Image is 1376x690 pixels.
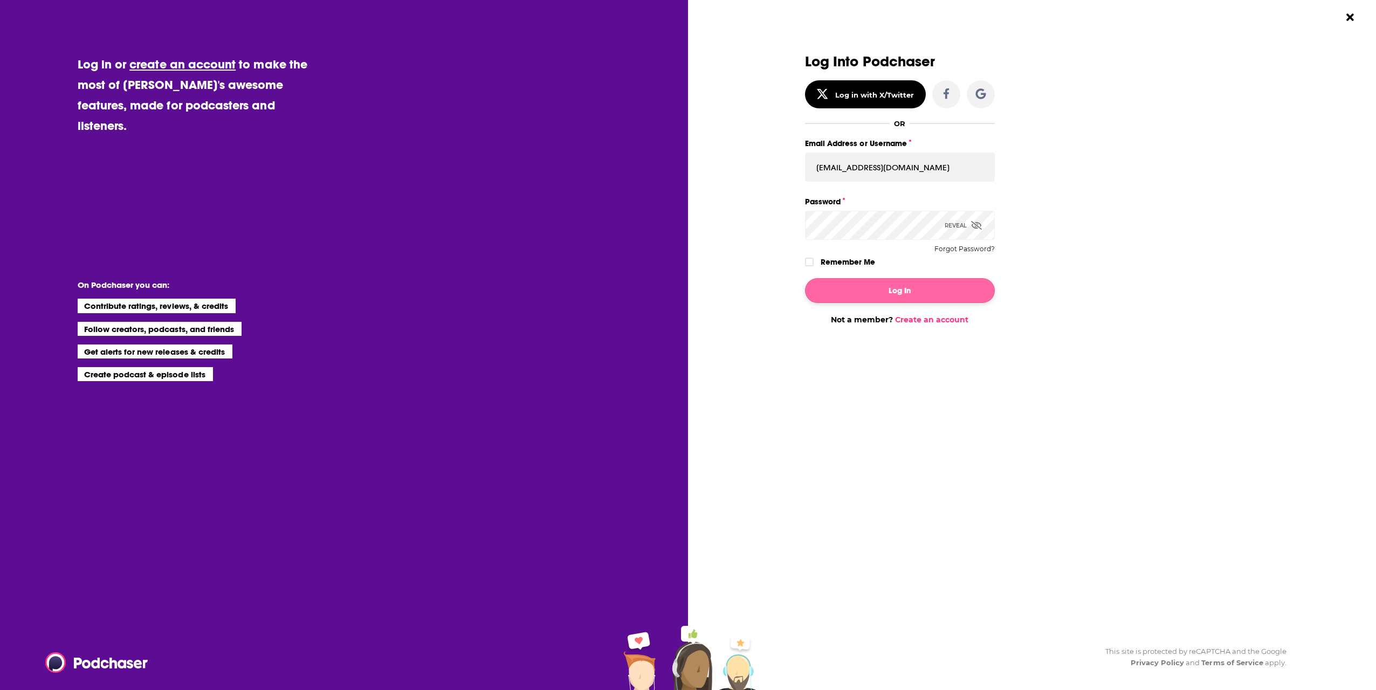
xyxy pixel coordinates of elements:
[1340,7,1360,27] button: Close Button
[835,91,914,99] div: Log in with X/Twitter
[821,255,875,269] label: Remember Me
[805,153,995,182] input: Email Address or Username
[805,315,995,325] div: Not a member?
[805,80,926,108] button: Log in with X/Twitter
[805,54,995,70] h3: Log Into Podchaser
[895,315,968,325] a: Create an account
[805,195,995,209] label: Password
[78,367,213,381] li: Create podcast & episode lists
[934,245,995,253] button: Forgot Password?
[805,136,995,150] label: Email Address or Username
[1131,658,1185,667] a: Privacy Policy
[1201,658,1263,667] a: Terms of Service
[129,57,236,72] a: create an account
[78,344,232,358] li: Get alerts for new releases & credits
[945,211,982,240] div: Reveal
[1097,646,1286,668] div: This site is protected by reCAPTCHA and the Google and apply.
[894,119,905,128] div: OR
[78,322,242,336] li: Follow creators, podcasts, and friends
[45,652,140,673] a: Podchaser - Follow, Share and Rate Podcasts
[78,280,293,290] li: On Podchaser you can:
[45,652,149,673] img: Podchaser - Follow, Share and Rate Podcasts
[805,278,995,303] button: Log In
[78,299,236,313] li: Contribute ratings, reviews, & credits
